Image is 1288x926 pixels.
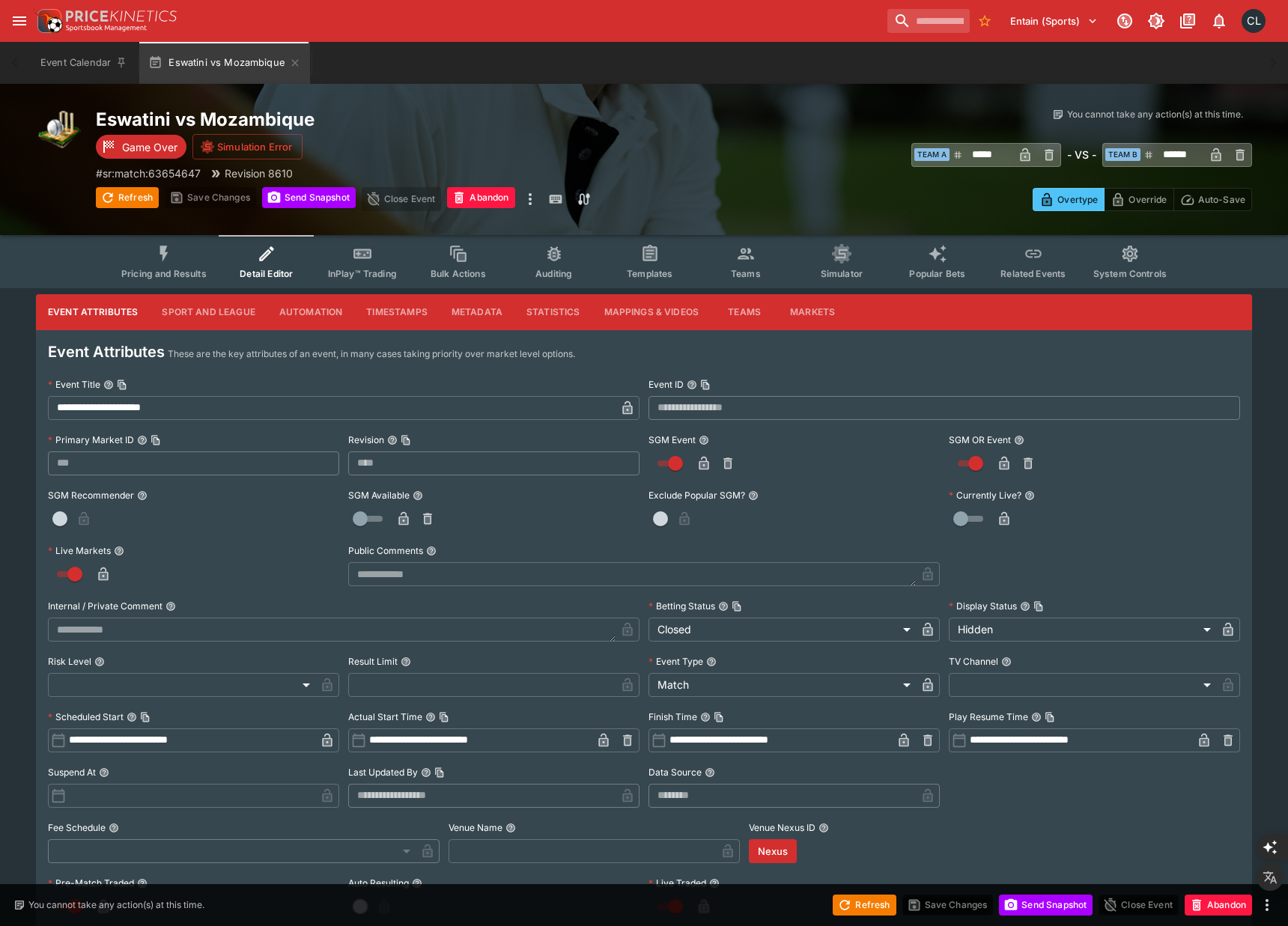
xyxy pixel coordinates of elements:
button: Chad Liu [1237,4,1270,37]
p: Primary Market ID [48,433,134,446]
button: Currently Live? [1024,490,1035,501]
span: Popular Bets [909,268,965,279]
button: Copy To Clipboard [117,380,127,390]
p: Copy To Clipboard [96,165,201,181]
button: Eswatini vs Mozambique [139,42,310,84]
button: TV Channel [1001,657,1012,667]
button: more [521,187,539,211]
span: Teams [731,268,761,279]
span: Mark an event as closed and abandoned. [447,189,514,204]
button: Markets [778,294,847,330]
button: Overtype [1033,188,1105,211]
button: Nexus [749,839,798,863]
button: Scheduled StartCopy To Clipboard [127,712,137,722]
span: Team B [1105,148,1140,161]
div: Start From [1033,188,1252,211]
p: Betting Status [648,600,715,612]
button: Refresh [96,187,159,208]
button: Documentation [1174,7,1201,34]
button: Fee Schedule [109,823,119,833]
button: Finish TimeCopy To Clipboard [700,712,711,722]
button: more [1258,896,1276,914]
button: Simulation Error [192,134,303,159]
p: Live Traded [648,877,706,889]
p: Fee Schedule [48,821,106,834]
button: Automation [267,294,355,330]
h6: - VS - [1067,147,1096,162]
span: Related Events [1000,268,1066,279]
img: Sportsbook Management [66,25,147,31]
button: Copy To Clipboard [401,435,411,445]
button: RevisionCopy To Clipboard [387,435,398,445]
p: Revision 8610 [225,165,293,181]
div: Chad Liu [1242,9,1266,33]
button: Live Traded [709,878,720,889]
button: Notifications [1206,7,1233,34]
p: SGM Recommender [48,489,134,502]
p: Actual Start Time [348,710,422,723]
div: Closed [648,618,916,642]
button: Send Snapshot [999,895,1093,916]
button: No Bookmarks [973,9,997,33]
button: Public Comments [426,546,437,556]
button: Event Calendar [31,42,136,84]
button: Display StatusCopy To Clipboard [1020,601,1030,612]
p: Venue Nexus ID [749,821,815,834]
button: Toggle light/dark mode [1143,7,1170,34]
h2: Copy To Clipboard [96,108,674,131]
button: Last Updated ByCopy To Clipboard [421,767,431,778]
button: Copy To Clipboard [151,435,161,445]
button: Copy To Clipboard [1045,712,1055,722]
p: Last Updated By [348,766,418,779]
p: These are the key attributes of an event, in many cases taking priority over market level options. [168,347,575,362]
p: Pre-Match Traded [48,877,134,889]
button: Copy To Clipboard [714,712,724,722]
span: Detail Editor [240,268,293,279]
p: Event Type [648,655,703,668]
button: Event Type [706,657,717,667]
p: Venue Name [449,821,502,834]
button: SGM Recommender [137,490,148,501]
button: Mappings & Videos [592,294,711,330]
span: Pricing and Results [121,268,207,279]
p: Game Over [122,139,177,155]
button: Venue Nexus ID [818,823,829,833]
p: Override [1128,192,1167,207]
button: Timestamps [354,294,440,330]
button: SGM Available [413,490,423,501]
p: Play Resume Time [949,710,1028,723]
p: SGM Event [648,433,696,446]
button: Send Snapshot [262,187,356,208]
button: Risk Level [94,657,105,667]
p: Suspend At [48,766,96,779]
button: Event TitleCopy To Clipboard [103,380,114,390]
button: Abandon [447,187,514,208]
button: Betting StatusCopy To Clipboard [718,601,729,612]
span: Mark an event as closed and abandoned. [1185,896,1252,911]
button: Event IDCopy To Clipboard [687,380,697,390]
span: InPlay™ Trading [328,268,397,279]
p: Exclude Popular SGM? [648,489,745,502]
p: Currently Live? [949,489,1021,502]
img: PriceKinetics Logo [33,6,63,36]
p: Result Limit [348,655,398,668]
button: Auto Resulting [412,878,422,889]
img: PriceKinetics [66,10,177,22]
button: Play Resume TimeCopy To Clipboard [1031,712,1042,722]
div: Match [648,673,916,697]
button: Venue Name [505,823,516,833]
p: Scheduled Start [48,710,124,723]
button: Internal / Private Comment [165,601,176,612]
p: You cannot take any action(s) at this time. [28,898,204,912]
p: Public Comments [348,544,423,557]
input: search [887,9,970,33]
button: Copy To Clipboard [140,712,151,722]
button: SGM OR Event [1014,435,1024,445]
button: SGM Event [699,435,709,445]
span: Simulator [821,268,863,279]
span: System Controls [1093,268,1167,279]
p: Auto Resulting [348,877,409,889]
span: Auditing [535,268,572,279]
p: Data Source [648,766,702,779]
h4: Event Attributes [48,342,165,362]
